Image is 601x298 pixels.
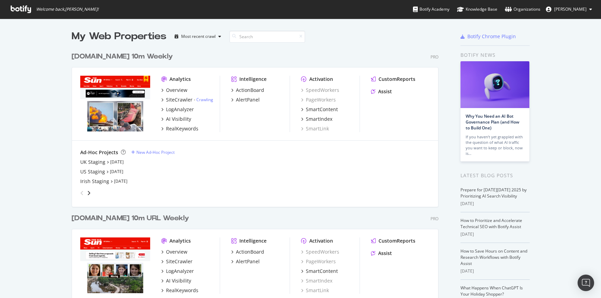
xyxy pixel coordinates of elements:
[196,97,213,103] a: Crawling
[166,125,198,132] div: RealKeywords
[236,258,260,265] div: AlertPanel
[80,149,118,156] div: Ad-Hoc Projects
[169,76,191,83] div: Analytics
[110,169,123,174] a: [DATE]
[371,250,392,257] a: Assist
[166,277,191,284] div: AI Visibility
[161,125,198,132] a: RealKeywords
[460,51,530,59] div: Botify news
[80,76,150,131] img: www.TheSun.co.uk
[460,217,522,230] a: How to Prioritize and Accelerate Technical SEO with Botify Assist
[131,149,175,155] a: New Ad-Hoc Project
[460,33,516,40] a: Botify Chrome Plugin
[371,237,415,244] a: CustomReports
[166,106,194,113] div: LogAnalyzer
[161,287,198,294] a: RealKeywords
[161,87,187,94] a: Overview
[309,237,333,244] div: Activation
[236,96,260,103] div: AlertPanel
[80,159,105,166] a: UK Staging
[166,268,194,275] div: LogAnalyzer
[80,168,105,175] a: US Staging
[460,285,523,297] a: What Happens When ChatGPT Is Your Holiday Shopper?
[72,30,166,43] div: My Web Properties
[166,96,193,103] div: SiteCrawler
[181,34,216,39] div: Most recent crawl
[306,116,332,123] div: SmartIndex
[77,188,86,199] div: angle-left
[136,149,175,155] div: New Ad-Hoc Project
[72,213,192,223] a: [DOMAIN_NAME] 10m URL Weekly
[161,96,213,103] a: SiteCrawler- Crawling
[301,106,338,113] a: SmartContent
[460,172,530,179] div: Latest Blog Posts
[301,248,339,255] a: SpeedWorkers
[306,106,338,113] div: SmartContent
[110,159,124,165] a: [DATE]
[460,248,527,266] a: How to Save Hours on Content and Research Workflows with Botify Assist
[236,87,264,94] div: ActionBoard
[231,87,264,94] a: ActionBoard
[166,87,187,94] div: Overview
[306,268,338,275] div: SmartContent
[161,268,194,275] a: LogAnalyzer
[236,248,264,255] div: ActionBoard
[301,277,332,284] div: SmartIndex
[301,87,339,94] a: SpeedWorkers
[460,268,530,274] div: [DATE]
[379,76,415,83] div: CustomReports
[467,33,516,40] div: Botify Chrome Plugin
[505,6,540,13] div: Organizations
[371,76,415,83] a: CustomReports
[301,287,329,294] a: SmartLink
[36,7,99,12] span: Welcome back, [PERSON_NAME] !
[161,116,191,123] a: AI Visibility
[231,248,264,255] a: ActionBoard
[379,237,415,244] div: CustomReports
[578,275,594,291] div: Open Intercom Messenger
[301,258,336,265] a: PageWorkers
[72,52,176,62] a: [DOMAIN_NAME] 10m Weekly
[166,258,193,265] div: SiteCrawler
[457,6,497,13] div: Knowledge Base
[301,96,336,103] a: PageWorkers
[301,268,338,275] a: SmartContent
[301,125,329,132] a: SmartLink
[301,116,332,123] a: SmartIndex
[80,178,109,185] a: Irish Staging
[239,237,267,244] div: Intelligence
[229,31,305,43] input: Search
[554,6,587,12] span: Karina Kumykova
[413,6,449,13] div: Botify Academy
[86,190,91,196] div: angle-right
[460,61,529,108] img: Why You Need an AI Bot Governance Plan (and How to Build One)
[460,201,530,207] div: [DATE]
[80,237,150,293] img: www.The-Sun.com
[166,248,187,255] div: Overview
[231,258,260,265] a: AlertPanel
[309,76,333,83] div: Activation
[161,258,193,265] a: SiteCrawler
[466,113,519,131] a: Why You Need an AI Bot Governance Plan (and How to Build One)
[194,97,213,103] div: -
[72,213,189,223] div: [DOMAIN_NAME] 10m URL Weekly
[161,106,194,113] a: LogAnalyzer
[114,178,127,184] a: [DATE]
[72,52,173,62] div: [DOMAIN_NAME] 10m Weekly
[466,134,524,156] div: If you haven’t yet grappled with the question of what AI traffic you want to keep or block, now is…
[161,277,191,284] a: AI Visibility
[431,216,438,222] div: Pro
[540,4,598,15] button: [PERSON_NAME]
[161,248,187,255] a: Overview
[169,237,191,244] div: Analytics
[231,96,260,103] a: AlertPanel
